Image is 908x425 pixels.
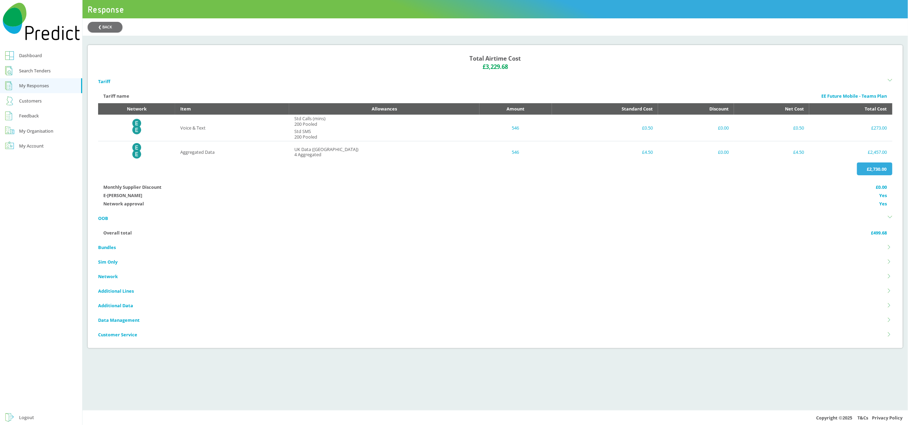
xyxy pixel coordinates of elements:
[88,22,122,32] button: ❮ BACK
[739,105,804,113] div: Net Cost
[103,200,144,208] div: Network approval
[98,284,892,298] li: Additional Lines
[98,74,892,89] li: Tariff
[814,124,887,132] div: £273.00
[739,124,804,132] div: £0.50
[470,54,521,63] p: Total Airtime Cost
[98,211,892,225] li: OOB
[858,415,868,421] a: T&Cs
[663,105,729,113] div: Discount
[98,327,892,342] li: Customer Service
[19,142,44,150] div: My Account
[98,298,892,313] li: Additional Data
[103,105,170,113] div: Network
[485,124,547,132] div: 546
[19,127,54,135] div: My Organisation
[19,97,42,105] div: Customers
[98,313,892,327] li: Data Management
[19,112,39,120] div: Feedback
[294,152,358,157] div: 4 Aggregated
[294,105,474,113] div: Allowances
[294,147,358,152] div: UK Data ([GEOGRAPHIC_DATA])
[814,105,887,113] div: Total Cost
[483,63,508,71] span: £3,229.68
[3,3,80,41] img: Predict Mobile
[663,148,729,156] div: £0.00
[175,115,289,141] td: Voice & Text
[557,124,653,132] div: £0.50
[98,255,892,269] li: Sim Only
[880,200,887,208] div: Yes
[557,105,653,113] div: Standard Cost
[857,162,892,175] div: £2,730.00
[814,148,887,156] div: £2,457.00
[871,229,887,237] div: £499.68
[180,105,284,113] div: Item
[175,141,289,163] td: Aggregated Data
[872,415,903,421] a: Privacy Policy
[663,124,729,132] div: £0.00
[19,51,42,60] div: Dashboard
[294,134,317,140] div: 200 Pooled
[485,105,547,113] div: Amount
[19,81,49,90] div: My Responses
[103,191,142,200] div: E-[PERSON_NAME]
[83,410,908,425] div: Copyright © 2025
[19,67,51,75] div: Search Tenders
[880,191,887,200] div: Yes
[294,122,326,127] div: 200 Pooled
[821,92,887,100] div: EE Future Mobile - Teams Plan
[557,148,653,156] div: £4.50
[98,240,892,255] li: Bundles
[98,269,892,284] li: Network
[739,148,804,156] div: £4.50
[485,148,547,156] div: 546
[103,229,132,237] div: Overall total
[19,413,34,422] div: Logout
[876,183,887,191] div: £0.00
[103,92,129,100] div: Tariff name
[294,129,317,134] div: Std SMS
[103,183,162,191] div: Monthly Supplier Discount
[294,116,326,121] div: Std Calls (mins)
